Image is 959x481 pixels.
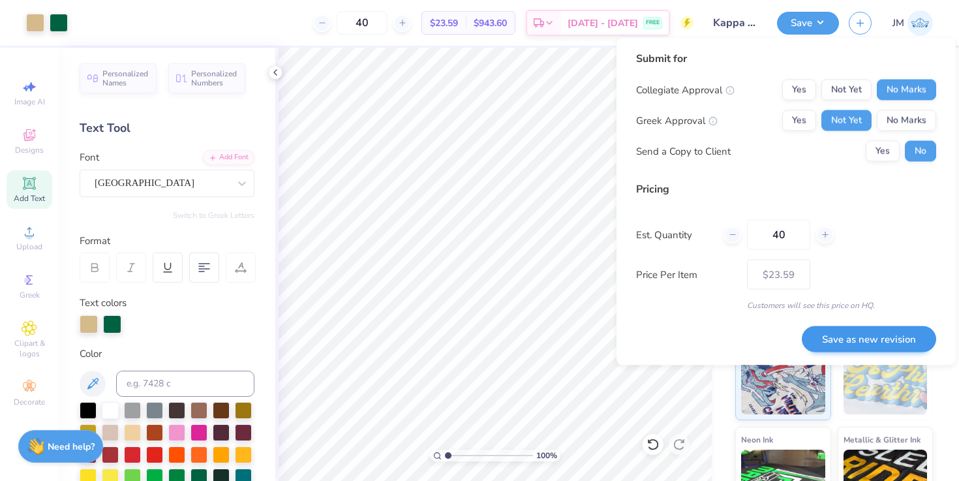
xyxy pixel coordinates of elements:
[14,97,45,107] span: Image AI
[474,16,507,30] span: $943.60
[48,441,95,453] strong: Need help?
[782,80,816,101] button: Yes
[802,326,936,352] button: Save as new revision
[7,338,52,359] span: Clipart & logos
[821,110,872,131] button: Not Yet
[636,82,735,97] div: Collegiate Approval
[821,80,872,101] button: Not Yet
[14,193,45,204] span: Add Text
[741,349,825,414] img: Standard
[80,296,127,311] label: Text colors
[636,51,936,67] div: Submit for
[568,16,638,30] span: [DATE] - [DATE]
[80,119,254,137] div: Text Tool
[116,371,254,397] input: e.g. 7428 c
[636,267,737,282] label: Price Per Item
[173,210,254,221] button: Switch to Greek Letters
[907,10,933,36] img: Jordyn Miller
[536,450,557,461] span: 100 %
[844,433,921,446] span: Metallic & Glitter Ink
[80,347,254,362] div: Color
[777,12,839,35] button: Save
[877,80,936,101] button: No Marks
[20,290,40,300] span: Greek
[203,150,254,165] div: Add Font
[15,145,44,155] span: Designs
[747,220,810,250] input: – –
[646,18,660,27] span: FREE
[636,227,714,242] label: Est. Quantity
[430,16,458,30] span: $23.59
[636,181,936,197] div: Pricing
[741,433,773,446] span: Neon Ink
[337,11,388,35] input: – –
[877,110,936,131] button: No Marks
[191,69,237,87] span: Personalized Numbers
[636,144,731,159] div: Send a Copy to Client
[866,141,900,162] button: Yes
[782,110,816,131] button: Yes
[16,241,42,252] span: Upload
[80,234,256,249] div: Format
[80,150,99,165] label: Font
[892,10,933,36] a: JM
[636,300,936,311] div: Customers will see this price on HQ.
[703,10,767,36] input: Untitled Design
[892,16,904,31] span: JM
[844,349,928,414] img: Puff Ink
[636,113,718,128] div: Greek Approval
[14,397,45,407] span: Decorate
[905,141,936,162] button: No
[102,69,149,87] span: Personalized Names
